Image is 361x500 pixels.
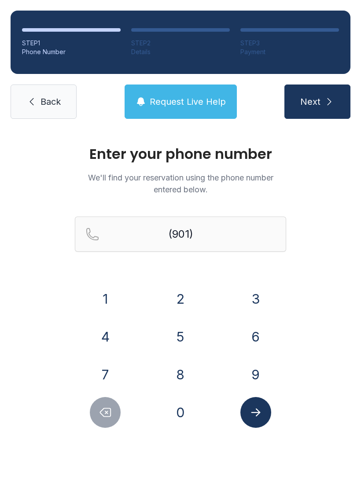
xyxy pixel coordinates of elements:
span: Back [41,96,61,108]
button: 7 [90,359,121,390]
button: 2 [165,283,196,314]
button: 1 [90,283,121,314]
div: Payment [240,48,339,56]
div: STEP 3 [240,39,339,48]
button: 3 [240,283,271,314]
input: Reservation phone number [75,217,286,252]
button: 5 [165,321,196,352]
div: STEP 2 [131,39,230,48]
button: Submit lookup form [240,397,271,428]
button: 0 [165,397,196,428]
button: 6 [240,321,271,352]
button: 4 [90,321,121,352]
h1: Enter your phone number [75,147,286,161]
button: 9 [240,359,271,390]
div: STEP 1 [22,39,121,48]
span: Next [300,96,320,108]
div: Phone Number [22,48,121,56]
button: 8 [165,359,196,390]
button: Delete number [90,397,121,428]
div: Details [131,48,230,56]
p: We'll find your reservation using the phone number entered below. [75,172,286,195]
span: Request Live Help [150,96,226,108]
